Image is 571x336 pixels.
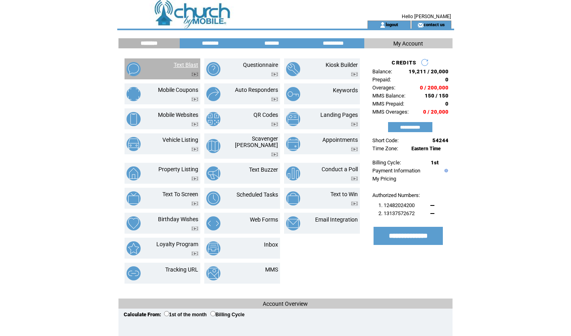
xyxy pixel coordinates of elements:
img: text-blast.png [127,62,141,76]
img: video.png [191,251,198,256]
span: 1. 12482024200 [378,202,415,208]
a: Web Forms [250,216,278,223]
img: video.png [191,97,198,102]
span: MMS Balance: [372,93,405,99]
a: Inbox [264,241,278,248]
img: account_icon.gif [380,22,386,28]
a: Property Listing [158,166,198,172]
span: 150 / 150 [425,93,448,99]
img: video.png [351,176,358,181]
img: video.png [191,122,198,127]
span: Time Zone: [372,145,398,151]
span: MMS Overages: [372,109,409,115]
span: Authorized Numbers: [372,192,420,198]
span: Overages: [372,85,395,91]
img: video.png [191,226,198,231]
img: mms.png [206,266,220,280]
a: Conduct a Poll [322,166,358,172]
img: qr-codes.png [206,112,220,126]
img: conduct-a-poll.png [286,166,300,180]
span: 0 / 200,000 [420,85,448,91]
a: Questionnaire [243,62,278,68]
a: Landing Pages [320,112,358,118]
span: Calculate From: [124,311,161,317]
a: Scheduled Tasks [237,191,278,198]
img: video.png [351,147,358,151]
img: keywords.png [286,87,300,101]
img: video.png [271,152,278,157]
img: vehicle-listing.png [127,137,141,151]
img: video.png [351,122,358,127]
img: video.png [191,72,198,77]
img: video.png [191,201,198,206]
span: Hello [PERSON_NAME] [402,14,451,19]
a: MMS [265,266,278,273]
img: inbox.png [206,241,220,255]
img: email-integration.png [286,216,300,230]
span: MMS Prepaid: [372,101,404,107]
span: Account Overview [263,301,308,307]
img: video.png [351,201,358,206]
span: 19,211 / 20,000 [409,68,448,75]
a: Tracking URL [165,266,198,273]
a: Loyalty Program [156,241,198,247]
span: Eastern Time [411,146,441,151]
img: questionnaire.png [206,62,220,76]
a: Mobile Coupons [158,87,198,93]
span: 2. 13137572672 [378,210,415,216]
a: Vehicle Listing [162,137,198,143]
a: Keywords [333,87,358,93]
a: Text To Screen [162,191,198,197]
img: scavenger-hunt.png [206,139,220,153]
span: Billing Cycle: [372,160,401,166]
a: contact us [424,22,445,27]
span: 0 [445,101,448,107]
a: Birthday Wishes [158,216,198,222]
img: kiosk-builder.png [286,62,300,76]
img: video.png [351,72,358,77]
img: mobile-coupons.png [127,87,141,101]
span: My Account [393,40,423,47]
a: Appointments [322,137,358,143]
span: Short Code: [372,137,399,143]
label: 1st of the month [164,312,207,317]
label: Billing Cycle [210,312,245,317]
a: Text to Win [330,191,358,197]
a: My Pricing [372,176,396,182]
span: 54244 [432,137,448,143]
a: Email Integration [315,216,358,223]
a: Scavenger [PERSON_NAME] [235,135,278,148]
img: property-listing.png [127,166,141,180]
a: Kiosk Builder [326,62,358,68]
img: video.png [271,122,278,127]
img: video.png [271,72,278,77]
span: Balance: [372,68,392,75]
img: landing-pages.png [286,112,300,126]
img: help.gif [442,169,448,172]
a: Payment Information [372,168,420,174]
a: Text Blast [174,62,198,68]
img: web-forms.png [206,216,220,230]
img: birthday-wishes.png [127,216,141,230]
img: video.png [191,147,198,151]
span: 0 [445,77,448,83]
img: text-buzzer.png [206,166,220,180]
a: Text Buzzer [249,166,278,173]
img: text-to-win.png [286,191,300,205]
input: Billing Cycle [210,311,216,316]
span: CREDITS [392,60,416,66]
a: logout [386,22,398,27]
img: video.png [271,97,278,102]
a: QR Codes [253,112,278,118]
img: contact_us_icon.gif [417,22,424,28]
img: loyalty-program.png [127,241,141,255]
a: Auto Responders [235,87,278,93]
img: appointments.png [286,137,300,151]
img: text-to-screen.png [127,191,141,205]
span: Prepaid: [372,77,391,83]
input: 1st of the month [164,311,169,316]
img: mobile-websites.png [127,112,141,126]
span: 0 / 20,000 [423,109,448,115]
img: scheduled-tasks.png [206,191,220,205]
img: video.png [191,176,198,181]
